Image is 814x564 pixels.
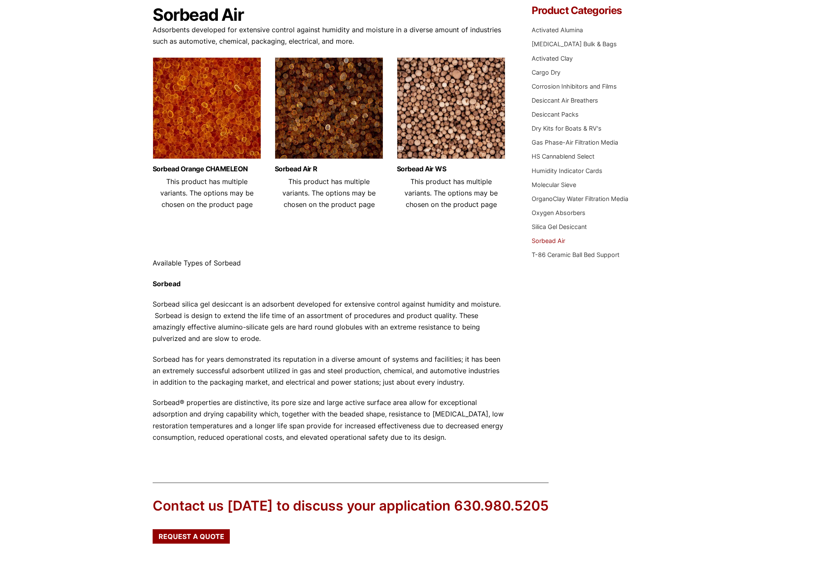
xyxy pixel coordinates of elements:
a: OrganoClay Water Filtration Media [532,195,628,202]
span: Request a Quote [159,533,224,540]
a: Silica Gel Desiccant [532,223,587,230]
a: Gas Phase-Air Filtration Media [532,139,618,146]
h1: Sorbead Air [153,6,506,24]
div: Contact us [DATE] to discuss your application 630.980.5205 [153,497,549,516]
p: Available Types of Sorbead [153,257,506,269]
a: Dry Kits for Boats & RV's [532,125,602,132]
a: HS Cannablend Select [532,153,594,160]
p: Sorbead silica gel desiccant is an adsorbent developed for extensive control against humidity and... [153,299,506,345]
a: Desiccant Air Breathers [532,97,598,104]
p: Sorbead® properties are distinctive, its pore size and large active surface area allow for except... [153,397,506,443]
a: [MEDICAL_DATA] Bulk & Bags [532,40,617,47]
a: Sorbead Air R [275,165,383,173]
p: Sorbead has for years demonstrated its reputation in a diverse amount of systems and facilities; ... [153,354,506,388]
a: Cargo Dry [532,69,560,76]
a: Corrosion Inhibitors and Films [532,83,617,90]
span: This product has multiple variants. The options may be chosen on the product page [160,177,254,209]
strong: Sorbead [153,279,181,288]
a: Desiccant Packs [532,111,579,118]
a: Activated Clay [532,55,573,62]
a: Request a Quote [153,529,230,544]
a: Molecular Sieve [532,181,576,188]
span: This product has multiple variants. The options may be chosen on the product page [404,177,498,209]
a: Sorbead Orange CHAMELEON [153,165,261,173]
a: Sorbead Air [532,237,565,244]
span: This product has multiple variants. The options may be chosen on the product page [282,177,376,209]
p: Adsorbents developed for extensive control against humidity and moisture in a diverse amount of i... [153,24,506,47]
a: T-86 Ceramic Ball Bed Support [532,251,619,258]
a: Activated Alumina [532,26,583,34]
a: Oxygen Absorbers [532,209,585,216]
h4: Product Categories [532,6,661,16]
a: Sorbead Air WS [397,165,505,173]
a: Humidity Indicator Cards [532,167,602,174]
